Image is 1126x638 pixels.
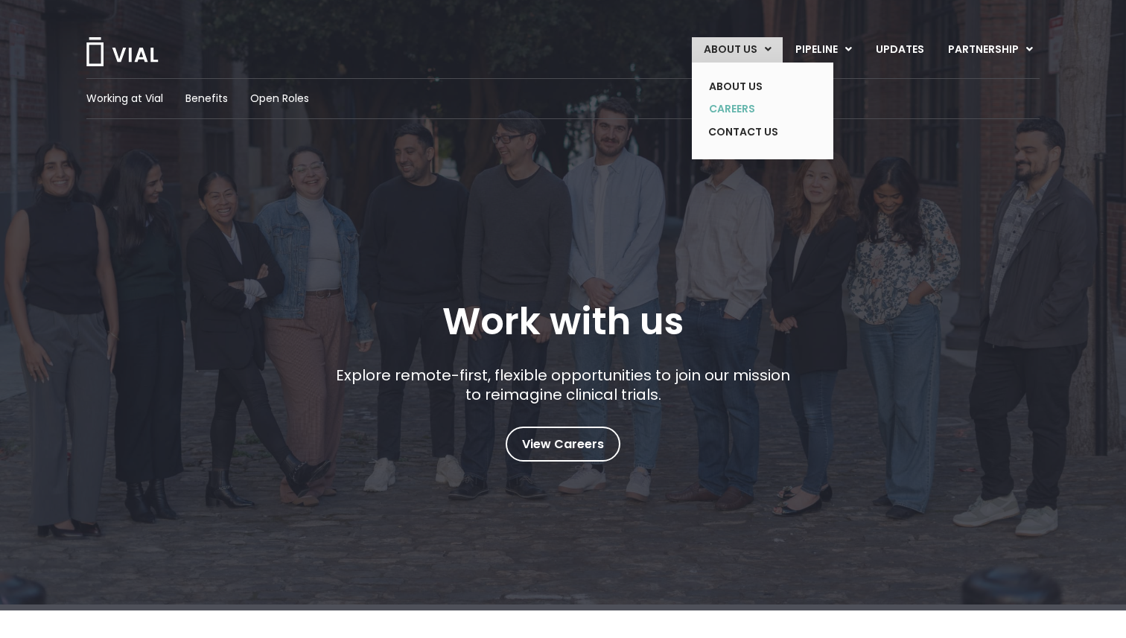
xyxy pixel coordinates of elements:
[697,98,806,121] a: CAREERS
[783,37,863,63] a: PIPELINEMenu Toggle
[331,366,796,404] p: Explore remote-first, flexible opportunities to join our mission to reimagine clinical trials.
[936,37,1045,63] a: PARTNERSHIPMenu Toggle
[442,300,684,343] h1: Work with us
[250,91,309,106] a: Open Roles
[697,75,806,98] a: ABOUT US
[506,427,620,462] a: View Careers
[86,91,163,106] a: Working at Vial
[864,37,935,63] a: UPDATES
[85,37,159,66] img: Vial Logo
[185,91,228,106] a: Benefits
[697,121,806,144] a: CONTACT US
[692,37,783,63] a: ABOUT USMenu Toggle
[522,435,604,454] span: View Careers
